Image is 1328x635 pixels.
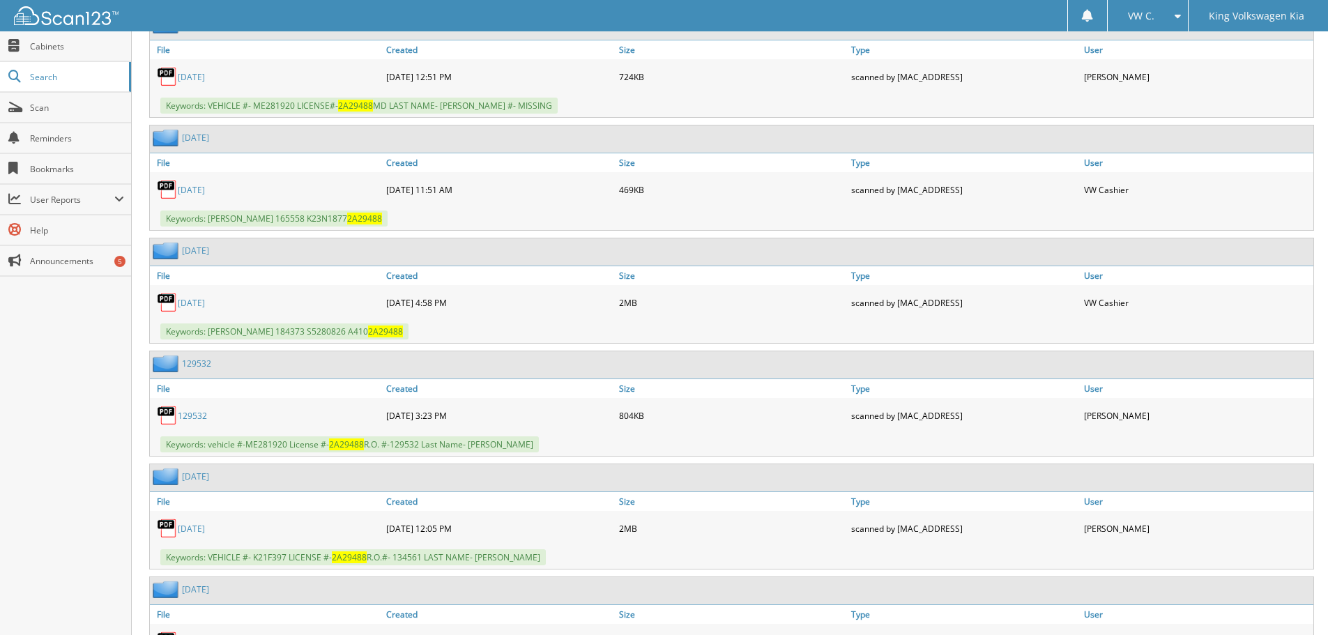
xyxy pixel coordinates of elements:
div: [PERSON_NAME] [1081,514,1313,542]
div: 804KB [616,401,848,429]
a: Type [848,605,1081,624]
img: folder2.png [153,242,182,259]
span: Keywords: [PERSON_NAME] 184373 S5280826 A410 [160,323,409,339]
a: [DATE] [178,184,205,196]
span: King Volkswagen Kia [1209,12,1304,20]
a: Type [848,379,1081,398]
div: 2MB [616,514,848,542]
a: 129532 [182,358,211,369]
a: User [1081,266,1313,285]
span: Cabinets [30,40,124,52]
div: VW Cashier [1081,289,1313,316]
a: File [150,605,383,624]
a: User [1081,379,1313,398]
span: Keywords: VEHICLE #- K21F397 LICENSE #- R.O.#- 134561 LAST NAME- [PERSON_NAME] [160,549,546,565]
a: File [150,40,383,59]
a: Size [616,153,848,172]
span: 2A29488 [347,213,382,224]
img: PDF.png [157,66,178,87]
a: Size [616,605,848,624]
a: Size [616,379,848,398]
img: PDF.png [157,405,178,426]
a: [DATE] [182,245,209,257]
a: User [1081,605,1313,624]
img: PDF.png [157,518,178,539]
img: PDF.png [157,292,178,313]
a: [DATE] [182,470,209,482]
a: Type [848,40,1081,59]
img: folder2.png [153,581,182,598]
div: scanned by [MAC_ADDRESS] [848,401,1081,429]
a: Type [848,266,1081,285]
div: 724KB [616,63,848,91]
a: [DATE] [178,297,205,309]
span: Reminders [30,132,124,144]
a: Created [383,266,616,285]
a: File [150,266,383,285]
div: 5 [114,256,125,267]
iframe: Chat Widget [1258,568,1328,635]
a: Created [383,379,616,398]
a: Created [383,40,616,59]
a: Created [383,153,616,172]
div: [DATE] 12:51 PM [383,63,616,91]
span: 2A29488 [332,551,367,563]
div: [DATE] 11:51 AM [383,176,616,204]
a: [DATE] [178,523,205,535]
a: User [1081,40,1313,59]
a: [DATE] [178,71,205,83]
a: User [1081,492,1313,511]
div: scanned by [MAC_ADDRESS] [848,63,1081,91]
img: folder2.png [153,468,182,485]
a: [DATE] [182,132,209,144]
img: scan123-logo-white.svg [14,6,119,25]
span: 2A29488 [338,100,373,112]
div: [DATE] 3:23 PM [383,401,616,429]
a: Type [848,492,1081,511]
a: Created [383,492,616,511]
a: Created [383,605,616,624]
a: User [1081,153,1313,172]
a: File [150,153,383,172]
img: PDF.png [157,179,178,200]
div: 469KB [616,176,848,204]
img: folder2.png [153,355,182,372]
span: VW C. [1128,12,1154,20]
span: 2A29488 [368,326,403,337]
a: File [150,379,383,398]
span: Keywords: [PERSON_NAME] 165558 K23N1877 [160,211,388,227]
a: Size [616,40,848,59]
span: Bookmarks [30,163,124,175]
span: Announcements [30,255,124,267]
a: 129532 [178,410,207,422]
a: Size [616,492,848,511]
a: Size [616,266,848,285]
div: 2MB [616,289,848,316]
a: File [150,492,383,511]
span: Scan [30,102,124,114]
div: [DATE] 12:05 PM [383,514,616,542]
div: scanned by [MAC_ADDRESS] [848,289,1081,316]
span: User Reports [30,194,114,206]
div: scanned by [MAC_ADDRESS] [848,176,1081,204]
div: [PERSON_NAME] [1081,63,1313,91]
span: Search [30,71,122,83]
div: [PERSON_NAME] [1081,401,1313,429]
div: [DATE] 4:58 PM [383,289,616,316]
span: 2A29488 [329,438,364,450]
span: Keywords: VEHICLE #- ME281920 LICENSE#- MD LAST NAME- [PERSON_NAME] #- MISSING [160,98,558,114]
span: Keywords: vehicle #-ME281920 License #- R.O. #-129532 Last Name- [PERSON_NAME] [160,436,539,452]
span: Help [30,224,124,236]
a: [DATE] [182,583,209,595]
a: Type [848,153,1081,172]
img: folder2.png [153,129,182,146]
div: VW Cashier [1081,176,1313,204]
div: scanned by [MAC_ADDRESS] [848,514,1081,542]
